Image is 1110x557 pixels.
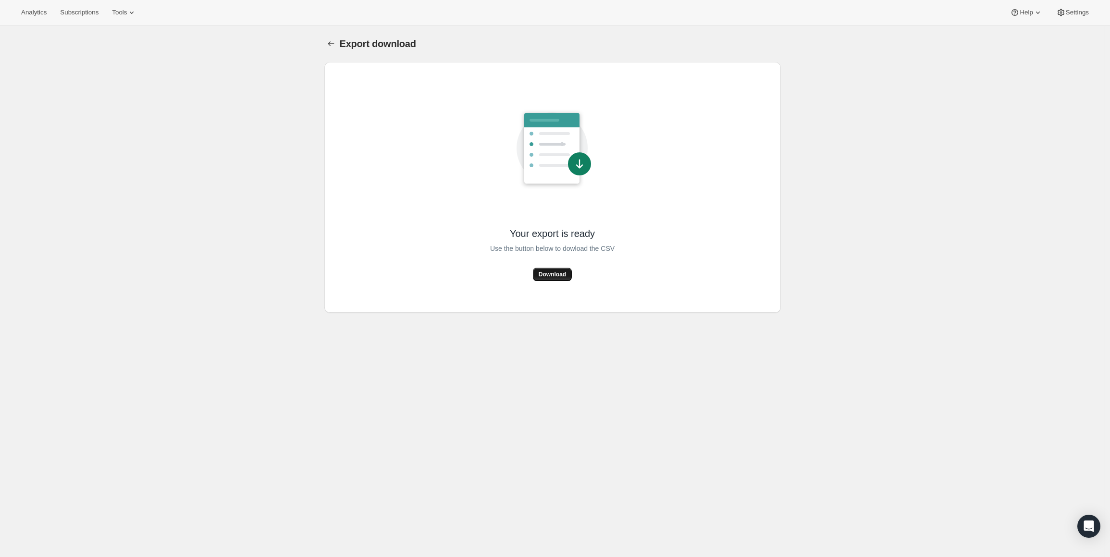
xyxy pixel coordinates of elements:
[510,227,595,240] span: Your export is ready
[1050,6,1095,19] button: Settings
[539,271,566,278] span: Download
[340,38,416,49] span: Export download
[112,9,127,16] span: Tools
[54,6,104,19] button: Subscriptions
[1066,9,1089,16] span: Settings
[1020,9,1033,16] span: Help
[106,6,142,19] button: Tools
[15,6,52,19] button: Analytics
[60,9,99,16] span: Subscriptions
[21,9,47,16] span: Analytics
[1004,6,1048,19] button: Help
[1077,515,1100,538] div: Open Intercom Messenger
[533,268,572,281] button: Download
[490,243,615,254] span: Use the button below to dowload the CSV
[324,37,338,50] button: Export download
